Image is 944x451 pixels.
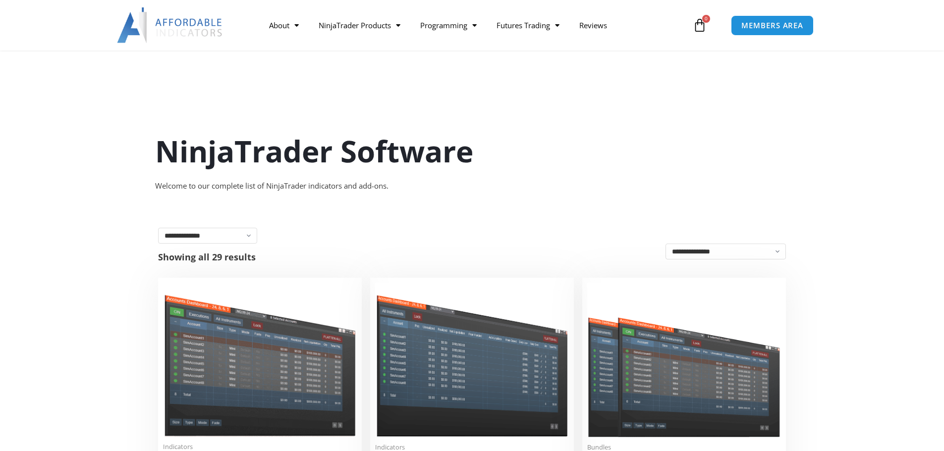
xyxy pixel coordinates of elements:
nav: Menu [259,14,690,37]
a: About [259,14,309,37]
p: Showing all 29 results [158,252,256,261]
a: MEMBERS AREA [731,15,814,36]
a: Futures Trading [487,14,569,37]
select: Shop order [666,244,786,259]
span: 0 [702,15,710,23]
span: MEMBERS AREA [741,22,803,29]
img: Duplicate Account Actions [163,283,357,437]
a: 0 [678,11,722,40]
a: Reviews [569,14,617,37]
div: Welcome to our complete list of NinjaTrader indicators and add-ons. [155,179,789,193]
img: LogoAI | Affordable Indicators – NinjaTrader [117,7,223,43]
a: Programming [410,14,487,37]
a: NinjaTrader Products [309,14,410,37]
span: Indicators [163,443,357,451]
img: Account Risk Manager [375,283,569,437]
img: Accounts Dashboard Suite [587,283,781,437]
h1: NinjaTrader Software [155,130,789,172]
